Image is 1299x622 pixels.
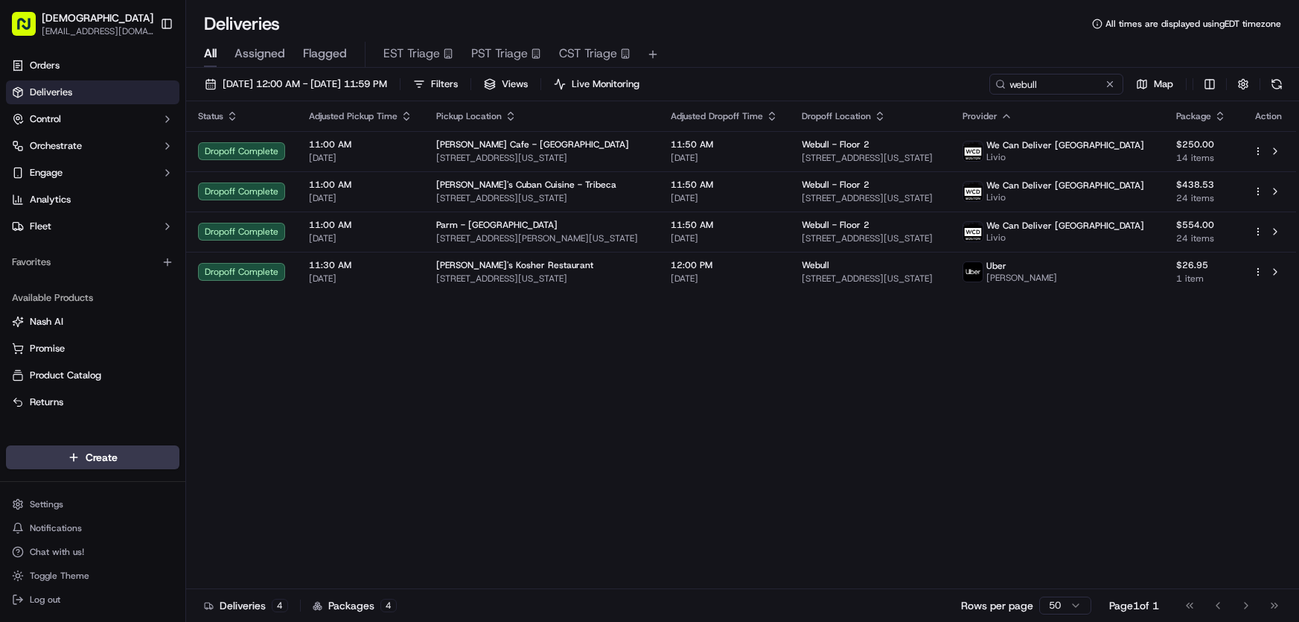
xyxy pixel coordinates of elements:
button: Returns [6,390,179,414]
button: Create [6,445,179,469]
div: Packages [313,598,397,613]
span: Notifications [30,522,82,534]
button: [DEMOGRAPHIC_DATA][EMAIL_ADDRESS][DOMAIN_NAME] [6,6,154,42]
span: 11:00 AM [309,219,412,231]
button: Refresh [1266,74,1287,95]
div: Page 1 of 1 [1109,598,1159,613]
span: 11:50 AM [671,139,778,150]
a: Returns [12,396,173,409]
span: Toggle Theme [30,570,89,582]
a: Analytics [6,188,179,212]
span: 14 items [1176,152,1229,164]
h1: Deliveries [204,12,280,36]
a: Nash AI [12,315,173,329]
span: [EMAIL_ADDRESS][DOMAIN_NAME] [42,25,153,37]
a: Deliveries [6,80,179,104]
button: Engage [6,161,179,185]
span: $26.95 [1176,259,1229,271]
span: Control [30,112,61,126]
input: Type to search [989,74,1123,95]
span: [PERSON_NAME]'s Kosher Restaurant [436,259,593,271]
button: Live Monitoring [547,74,646,95]
span: 11:50 AM [671,179,778,191]
span: 11:50 AM [671,219,778,231]
span: [DATE] 12:00 AM - [DATE] 11:59 PM [223,77,387,91]
span: $438.53 [1176,179,1229,191]
span: Engage [30,166,63,180]
img: profile_wcd-boston.png [963,142,983,161]
span: Analytics [30,193,71,206]
button: Nash AI [6,310,179,334]
span: [PERSON_NAME] [986,272,1057,284]
span: [DATE] [671,192,778,204]
a: Orders [6,54,179,77]
span: Orchestrate [30,139,82,153]
span: 1 item [1176,273,1229,285]
span: Webull [802,259,829,271]
span: Pickup Location [436,110,502,122]
span: Parm - [GEOGRAPHIC_DATA] [436,219,558,231]
span: We Can Deliver [GEOGRAPHIC_DATA] [986,139,1144,151]
span: Webull - Floor 2 [802,219,869,231]
span: [DATE] [671,232,778,244]
span: [STREET_ADDRESS][US_STATE] [436,152,647,164]
span: Product Catalog [30,369,101,382]
img: profile_wcd-boston.png [963,182,983,201]
button: Toggle Theme [6,565,179,586]
span: Adjusted Dropoff Time [671,110,763,122]
span: Orders [30,59,60,72]
span: [STREET_ADDRESS][US_STATE] [436,192,647,204]
span: Deliveries [30,86,72,99]
span: 11:30 AM [309,259,412,271]
button: Orchestrate [6,134,179,158]
div: 4 [272,599,288,612]
button: Notifications [6,518,179,539]
span: Status [198,110,223,122]
span: Livio [986,191,1144,203]
div: Favorites [6,250,179,274]
button: Chat with us! [6,542,179,562]
button: [DATE] 12:00 AM - [DATE] 11:59 PM [198,74,394,95]
span: Adjusted Pickup Time [309,110,398,122]
span: We Can Deliver [GEOGRAPHIC_DATA] [986,220,1144,232]
p: Rows per page [961,598,1033,613]
span: Settings [30,498,63,510]
a: Product Catalog [12,369,173,382]
span: All times are displayed using EDT timezone [1105,18,1281,30]
span: Livio [986,232,1144,244]
span: Log out [30,594,60,606]
button: Promise [6,337,179,361]
button: Views [477,74,534,95]
span: [STREET_ADDRESS][PERSON_NAME][US_STATE] [436,232,647,244]
span: [STREET_ADDRESS][US_STATE] [802,152,939,164]
button: Product Catalog [6,364,179,387]
span: Provider [963,110,998,122]
span: PST Triage [471,45,528,63]
span: [STREET_ADDRESS][US_STATE] [802,192,939,204]
span: Filters [431,77,458,91]
img: profile_wcd-boston.png [963,222,983,241]
span: EST Triage [383,45,440,63]
div: 4 [380,599,397,612]
span: [DATE] [671,152,778,164]
span: Fleet [30,220,51,233]
button: [DEMOGRAPHIC_DATA] [42,10,153,25]
span: Map [1154,77,1173,91]
span: [DATE] [309,152,412,164]
span: [DATE] [309,192,412,204]
span: Webull - Floor 2 [802,139,869,150]
span: Uber [986,260,1006,272]
span: 24 items [1176,232,1229,244]
span: 11:00 AM [309,179,412,191]
div: Available Products [6,286,179,310]
img: uber-new-logo.jpeg [963,262,983,282]
span: Nash AI [30,315,63,329]
a: Promise [12,342,173,355]
span: Live Monitoring [572,77,639,91]
span: 12:00 PM [671,259,778,271]
span: 24 items [1176,192,1229,204]
span: [PERSON_NAME]'s Cuban Cuisine - Tribeca [436,179,616,191]
span: Promise [30,342,65,355]
button: Fleet [6,215,179,238]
